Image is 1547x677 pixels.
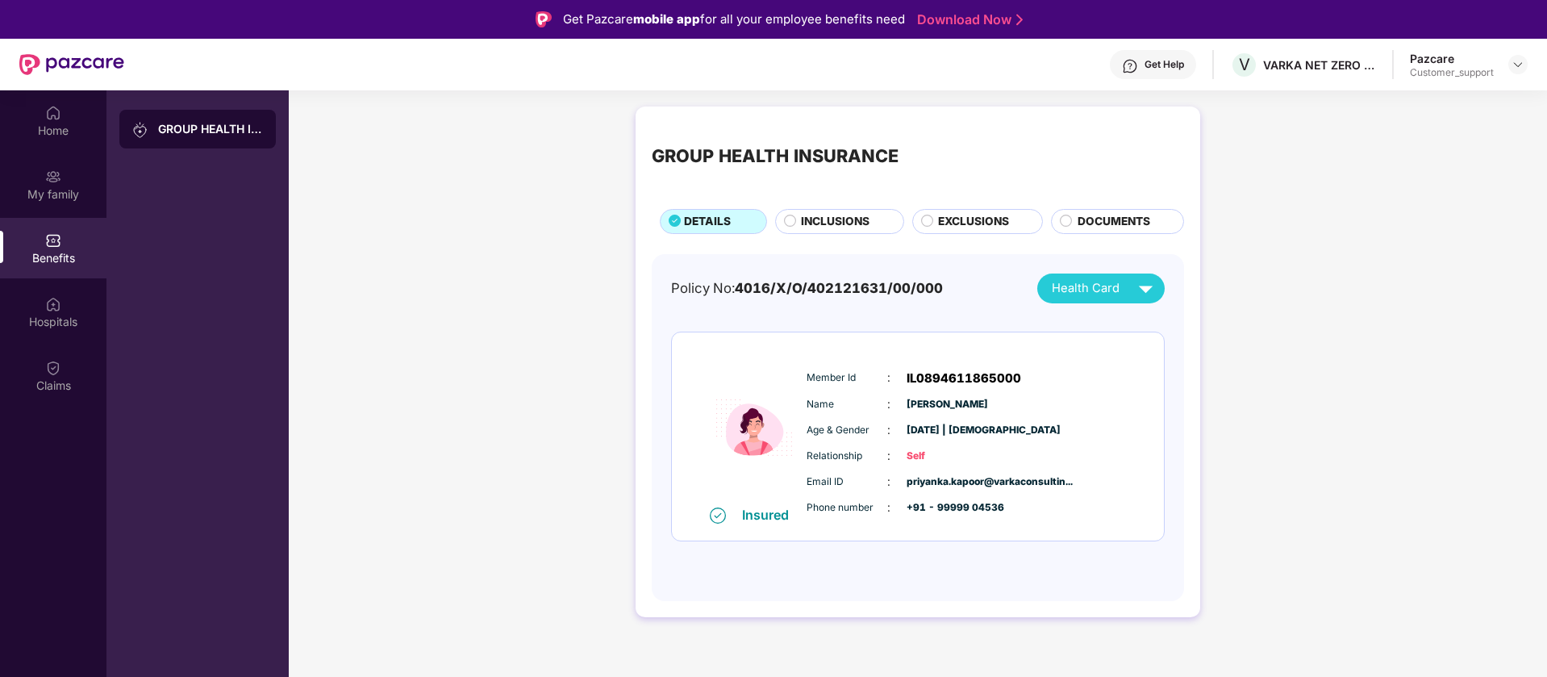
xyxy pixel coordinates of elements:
span: Phone number [807,500,887,516]
span: priyanka.kapoor@varkaconsultin... [907,474,987,490]
img: svg+xml;base64,PHN2ZyBpZD0iQ2xhaW0iIHhtbG5zPSJodHRwOi8vd3d3LnczLm9yZy8yMDAwL3N2ZyIgd2lkdGg9IjIwIi... [45,360,61,376]
img: icon [706,349,803,507]
div: Policy No: [671,278,943,299]
span: +91 - 99999 04536 [907,500,987,516]
img: svg+xml;base64,PHN2ZyB3aWR0aD0iMjAiIGhlaWdodD0iMjAiIHZpZXdCb3g9IjAgMCAyMCAyMCIgZmlsbD0ibm9uZSIgeG... [132,122,148,138]
div: Get Help [1145,58,1184,71]
img: svg+xml;base64,PHN2ZyBpZD0iSG9tZSIgeG1sbnM9Imh0dHA6Ly93d3cudzMub3JnLzIwMDAvc3ZnIiB3aWR0aD0iMjAiIG... [45,105,61,121]
span: Age & Gender [807,423,887,438]
span: Health Card [1052,279,1120,298]
img: svg+xml;base64,PHN2ZyB3aWR0aD0iMjAiIGhlaWdodD0iMjAiIHZpZXdCb3g9IjAgMCAyMCAyMCIgZmlsbD0ibm9uZSIgeG... [45,169,61,185]
span: Self [907,449,987,464]
img: Logo [536,11,552,27]
img: svg+xml;base64,PHN2ZyBpZD0iQmVuZWZpdHMiIHhtbG5zPSJodHRwOi8vd3d3LnczLm9yZy8yMDAwL3N2ZyIgd2lkdGg9Ij... [45,232,61,249]
span: Member Id [807,370,887,386]
span: : [887,369,890,387]
span: Email ID [807,474,887,490]
span: DOCUMENTS [1078,213,1150,231]
img: svg+xml;base64,PHN2ZyB4bWxucz0iaHR0cDovL3d3dy53My5vcmcvMjAwMC9zdmciIHdpZHRoPSIxNiIgaGVpZ2h0PSIxNi... [710,508,726,524]
span: : [887,447,890,465]
div: Pazcare [1410,51,1494,66]
span: V [1239,55,1250,74]
span: Relationship [807,449,887,464]
span: Name [807,397,887,412]
span: 4016/X/O/402121631/00/000 [735,280,943,296]
span: : [887,499,890,516]
a: Download Now [917,11,1018,28]
span: EXCLUSIONS [938,213,1009,231]
span: : [887,473,890,491]
div: GROUP HEALTH INSURANCE [158,121,263,137]
button: Health Card [1037,274,1165,303]
img: svg+xml;base64,PHN2ZyBpZD0iSGVscC0zMngzMiIgeG1sbnM9Imh0dHA6Ly93d3cudzMub3JnLzIwMDAvc3ZnIiB3aWR0aD... [1122,58,1138,74]
div: Insured [742,507,799,523]
div: VARKA NET ZERO ADVISORY PRIVATE LIMITED [1263,57,1376,73]
strong: mobile app [633,11,700,27]
div: Customer_support [1410,66,1494,79]
img: svg+xml;base64,PHN2ZyBpZD0iSG9zcGl0YWxzIiB4bWxucz0iaHR0cDovL3d3dy53My5vcmcvMjAwMC9zdmciIHdpZHRoPS... [45,296,61,312]
div: Get Pazcare for all your employee benefits need [563,10,905,29]
span: [PERSON_NAME] [907,397,987,412]
span: : [887,421,890,439]
img: Stroke [1016,11,1023,28]
span: : [887,395,890,413]
span: INCLUSIONS [801,213,869,231]
span: [DATE] | [DEMOGRAPHIC_DATA] [907,423,987,438]
img: svg+xml;base64,PHN2ZyB4bWxucz0iaHR0cDovL3d3dy53My5vcmcvMjAwMC9zdmciIHZpZXdCb3g9IjAgMCAyNCAyNCIgd2... [1132,274,1160,303]
img: svg+xml;base64,PHN2ZyBpZD0iRHJvcGRvd24tMzJ4MzIiIHhtbG5zPSJodHRwOi8vd3d3LnczLm9yZy8yMDAwL3N2ZyIgd2... [1512,58,1524,71]
div: GROUP HEALTH INSURANCE [652,142,899,169]
span: IL0894611865000 [907,369,1021,388]
span: DETAILS [684,213,731,231]
img: New Pazcare Logo [19,54,124,75]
